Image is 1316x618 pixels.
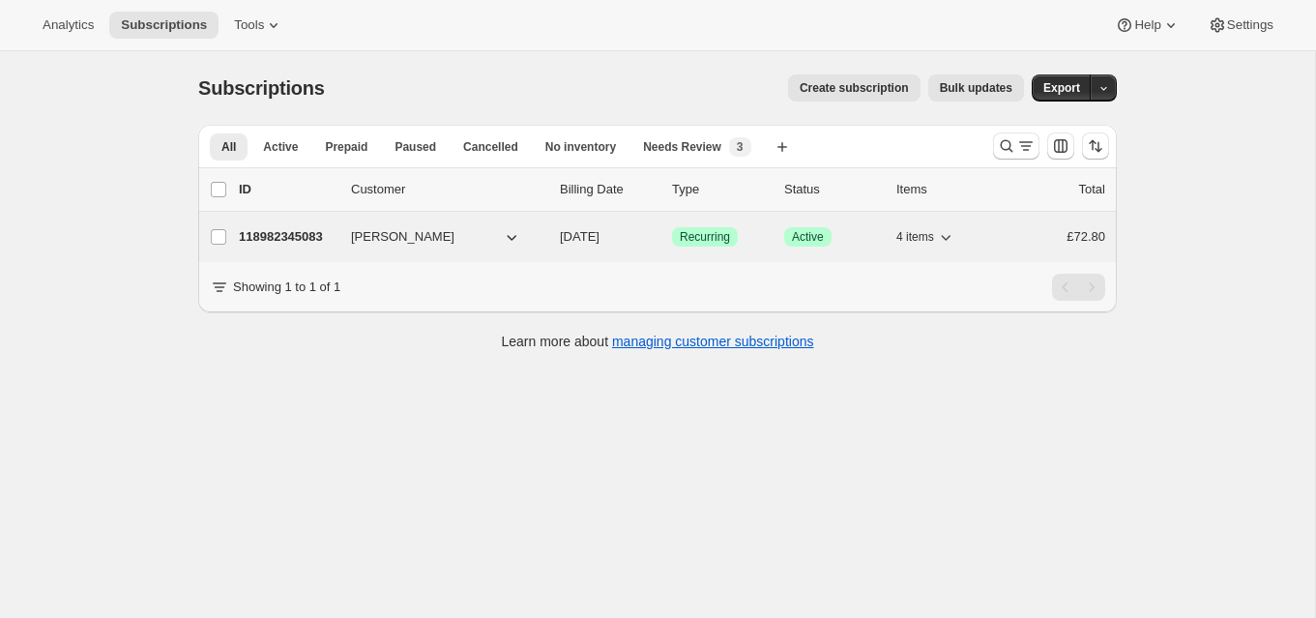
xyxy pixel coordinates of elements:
div: 118982345083[PERSON_NAME][DATE]SuccessRecurringSuccessActive4 items£72.80 [239,223,1105,250]
span: Bulk updates [940,80,1012,96]
p: Billing Date [560,180,657,199]
div: IDCustomerBilling DateTypeStatusItemsTotal [239,180,1105,199]
button: Bulk updates [928,74,1024,102]
span: Subscriptions [198,77,325,99]
span: [DATE] [560,229,600,244]
span: Paused [395,139,436,155]
span: Recurring [680,229,730,245]
span: Subscriptions [121,17,207,33]
button: Subscriptions [109,12,219,39]
button: Sort the results [1082,132,1109,160]
button: Tools [222,12,295,39]
span: 4 items [896,229,934,245]
span: Help [1134,17,1160,33]
button: Search and filter results [993,132,1039,160]
div: Type [672,180,769,199]
span: Cancelled [463,139,518,155]
div: Items [896,180,993,199]
p: Learn more about [502,332,814,351]
span: £72.80 [1067,229,1105,244]
button: Export [1032,74,1092,102]
p: ID [239,180,336,199]
p: Customer [351,180,544,199]
span: Needs Review [643,139,721,155]
button: Settings [1196,12,1285,39]
span: Analytics [43,17,94,33]
button: Customize table column order and visibility [1047,132,1074,160]
button: 4 items [896,223,955,250]
span: Settings [1227,17,1273,33]
span: Active [792,229,824,245]
button: [PERSON_NAME] [339,221,533,252]
button: Create new view [767,133,798,161]
p: Status [784,180,881,199]
span: Prepaid [325,139,367,155]
span: No inventory [545,139,616,155]
button: Help [1103,12,1191,39]
span: [PERSON_NAME] [351,227,454,247]
button: Analytics [31,12,105,39]
a: managing customer subscriptions [612,334,814,349]
nav: Pagination [1052,274,1105,301]
span: All [221,139,236,155]
span: 3 [737,139,744,155]
button: Create subscription [788,74,921,102]
span: Create subscription [800,80,909,96]
span: Export [1043,80,1080,96]
p: 118982345083 [239,227,336,247]
p: Showing 1 to 1 of 1 [233,278,340,297]
p: Total [1079,180,1105,199]
span: Active [263,139,298,155]
span: Tools [234,17,264,33]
